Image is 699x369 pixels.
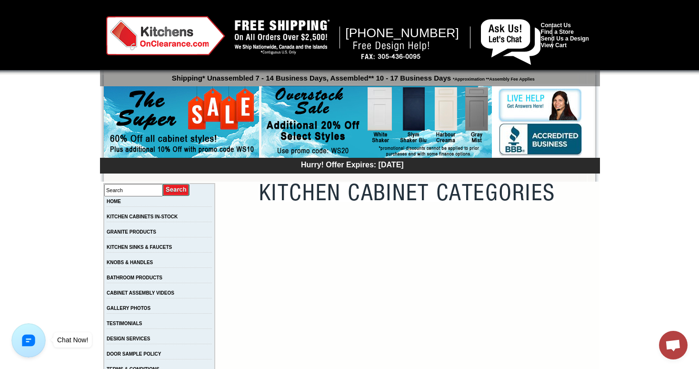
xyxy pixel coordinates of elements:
div: Hurry! Offer Expires: [DATE] [105,159,600,169]
span: [PHONE_NUMBER] [345,26,459,40]
img: Kitchens on Clearance Logo [106,16,225,55]
img: Chat with us [11,323,46,358]
a: TESTIMONIALS [107,321,142,326]
a: KITCHEN CABINETS IN-STOCK [107,214,178,219]
a: GRANITE PRODUCTS [107,229,156,235]
span: *Approximation **Assembly Fee Applies [451,74,535,82]
a: HOME [107,199,121,204]
a: DESIGN SERVICES [107,336,150,341]
a: GALLERY PHOTOS [107,306,150,311]
a: Contact Us [541,22,571,29]
a: BATHROOM PRODUCTS [107,275,162,280]
a: Send Us a Design [541,35,589,42]
a: View Cart [541,42,567,49]
a: CABINET ASSEMBLY VIDEOS [107,290,174,296]
a: KNOBS & HANDLES [107,260,153,265]
a: Find a Store [541,29,574,35]
input: Submit [163,184,190,196]
a: KITCHEN SINKS & FAUCETS [107,245,172,250]
a: Open chat [659,331,688,359]
div: Chat Now! [57,336,88,344]
p: Shipping* Unassembled 7 - 14 Business Days, Assembled** 10 - 17 Business Days [105,70,600,82]
a: DOOR SAMPLE POLICY [107,351,161,357]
